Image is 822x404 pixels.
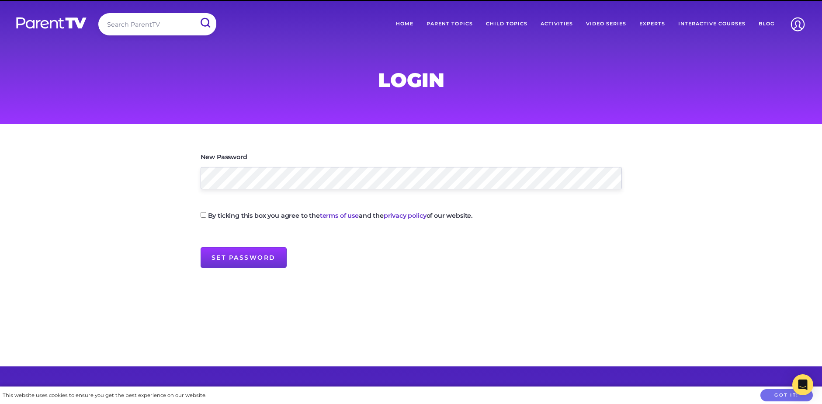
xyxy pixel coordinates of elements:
[760,389,813,402] button: Got it!
[320,212,359,219] a: terms of use
[3,391,206,400] div: This website uses cookies to ensure you get the best experience on our website.
[420,13,479,35] a: Parent Topics
[201,247,287,268] input: Set Password
[98,13,216,35] input: Search ParentTV
[384,212,427,219] a: privacy policy
[672,13,752,35] a: Interactive Courses
[479,13,534,35] a: Child Topics
[787,13,809,35] img: Account
[633,13,672,35] a: Experts
[208,212,473,219] label: By ticking this box you agree to the and the of our website.
[752,13,781,35] a: Blog
[534,13,579,35] a: Activities
[15,17,87,29] img: parenttv-logo-white.4c85aaf.svg
[389,13,420,35] a: Home
[201,154,247,160] label: New Password
[579,13,633,35] a: Video Series
[201,71,622,89] h1: Login
[194,13,216,33] input: Submit
[792,374,813,395] div: Open Intercom Messenger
